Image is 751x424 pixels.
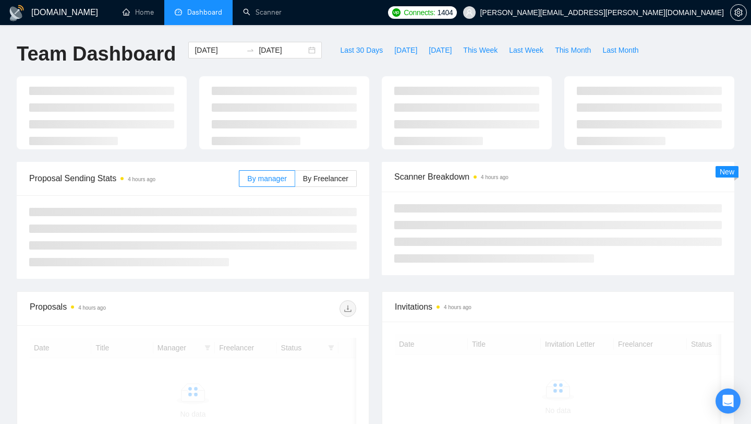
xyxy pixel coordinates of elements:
[730,4,747,21] button: setting
[29,172,239,185] span: Proposal Sending Stats
[437,7,453,18] span: 1404
[259,44,306,56] input: End date
[394,44,417,56] span: [DATE]
[423,42,457,58] button: [DATE]
[392,8,401,17] img: upwork-logo.png
[457,42,503,58] button: This Week
[389,42,423,58] button: [DATE]
[463,44,498,56] span: This Week
[549,42,597,58] button: This Month
[716,388,741,414] div: Open Intercom Messenger
[509,44,543,56] span: Last Week
[481,174,508,180] time: 4 hours ago
[243,8,282,17] a: searchScanner
[720,168,734,176] span: New
[246,46,255,54] span: to
[8,5,25,21] img: logo
[466,9,473,16] span: user
[340,44,383,56] span: Last 30 Days
[30,300,193,317] div: Proposals
[246,46,255,54] span: swap-right
[195,44,242,56] input: Start date
[597,42,644,58] button: Last Month
[444,304,471,310] time: 4 hours ago
[555,44,591,56] span: This Month
[602,44,638,56] span: Last Month
[123,8,154,17] a: homeHome
[303,174,348,183] span: By Freelancer
[128,176,155,182] time: 4 hours ago
[429,44,452,56] span: [DATE]
[78,305,106,311] time: 4 hours ago
[334,42,389,58] button: Last 30 Days
[730,8,747,17] a: setting
[395,300,721,313] span: Invitations
[175,8,182,16] span: dashboard
[247,174,286,183] span: By manager
[17,42,176,66] h1: Team Dashboard
[404,7,435,18] span: Connects:
[394,170,722,183] span: Scanner Breakdown
[187,8,222,17] span: Dashboard
[503,42,549,58] button: Last Week
[731,8,746,17] span: setting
